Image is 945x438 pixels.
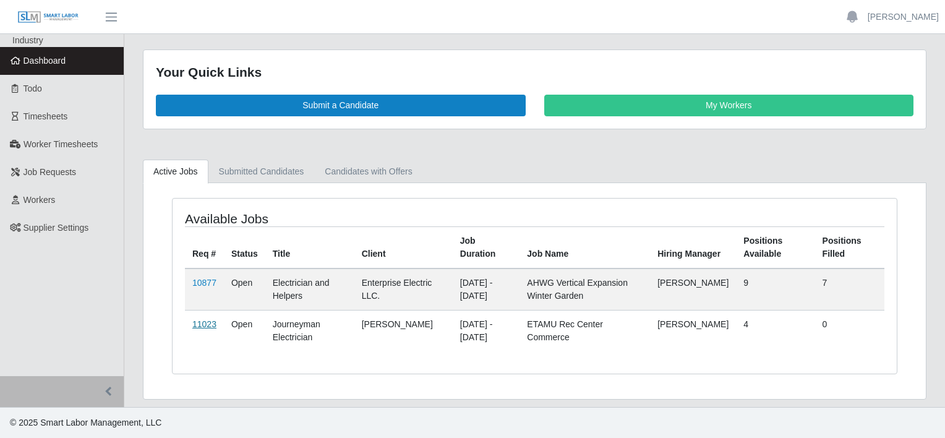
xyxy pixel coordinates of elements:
[24,56,66,66] span: Dashboard
[156,62,913,82] div: Your Quick Links
[208,160,315,184] a: Submitted Candidates
[224,226,265,268] th: Status
[736,268,815,311] td: 9
[24,84,42,93] span: Todo
[520,226,650,268] th: Job Name
[224,268,265,311] td: Open
[192,319,216,329] a: 11023
[265,310,354,351] td: Journeyman Electrician
[815,226,884,268] th: Positions Filled
[650,226,736,268] th: Hiring Manager
[354,268,453,311] td: Enterprise Electric LLC.
[192,278,216,288] a: 10877
[650,310,736,351] td: [PERSON_NAME]
[17,11,79,24] img: SLM Logo
[24,111,68,121] span: Timesheets
[453,268,520,311] td: [DATE] - [DATE]
[12,35,43,45] span: Industry
[453,310,520,351] td: [DATE] - [DATE]
[520,310,650,351] td: ETAMU Rec Center Commerce
[24,167,77,177] span: Job Requests
[24,223,89,233] span: Supplier Settings
[650,268,736,311] td: [PERSON_NAME]
[453,226,520,268] th: Job Duration
[265,226,354,268] th: Title
[354,310,453,351] td: [PERSON_NAME]
[815,268,884,311] td: 7
[544,95,914,116] a: My Workers
[354,226,453,268] th: Client
[10,418,161,427] span: © 2025 Smart Labor Management, LLC
[314,160,422,184] a: Candidates with Offers
[24,195,56,205] span: Workers
[185,211,466,226] h4: Available Jobs
[224,310,265,351] td: Open
[265,268,354,311] td: Electrician and Helpers
[156,95,526,116] a: Submit a Candidate
[815,310,884,351] td: 0
[185,226,224,268] th: Req #
[736,226,815,268] th: Positions Available
[143,160,208,184] a: Active Jobs
[736,310,815,351] td: 4
[868,11,939,24] a: [PERSON_NAME]
[24,139,98,149] span: Worker Timesheets
[520,268,650,311] td: AHWG Vertical Expansion Winter Garden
